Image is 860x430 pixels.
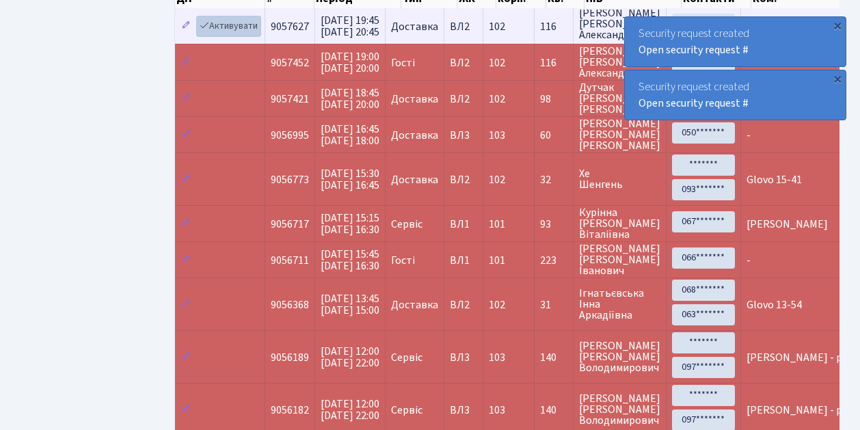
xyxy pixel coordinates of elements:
span: Доставка [391,299,438,310]
span: ВЛ2 [450,21,477,32]
span: 103 [489,403,505,418]
span: Сервіс [391,352,422,363]
span: [PERSON_NAME] [PERSON_NAME] Володимирович [579,393,660,426]
span: 9056189 [271,350,309,365]
span: ВЛ2 [450,299,477,310]
span: 103 [489,128,505,143]
span: [PERSON_NAME] [PERSON_NAME] [PERSON_NAME] [579,118,660,151]
span: 9056717 [271,217,309,232]
span: ВЛ3 [450,352,477,363]
a: Open security request # [639,96,749,111]
span: [DATE] 13:45 [DATE] 15:00 [321,291,379,318]
span: 116 [540,21,567,32]
span: Доставка [391,94,438,105]
span: 9057452 [271,55,309,70]
span: [DATE] 12:00 [DATE] 22:00 [321,397,379,423]
span: 9057421 [271,92,309,107]
span: Доставка [391,130,438,141]
span: [DATE] 16:45 [DATE] 18:00 [321,122,379,148]
span: ВЛ2 [450,57,477,68]
span: 101 [489,253,505,268]
span: 9056995 [271,128,309,143]
span: 102 [489,92,505,107]
span: Ігнатьєвська Інна Аркадіївна [579,288,660,321]
span: 32 [540,174,567,185]
span: 223 [540,255,567,266]
span: [DATE] 15:15 [DATE] 16:30 [321,211,379,237]
span: 93 [540,219,567,230]
span: 9056773 [271,172,309,187]
span: [DATE] 19:00 [DATE] 20:00 [321,49,379,76]
a: Активувати [196,16,261,37]
span: - [747,128,751,143]
span: [DATE] 15:45 [DATE] 16:30 [321,247,379,273]
span: Доставка [391,174,438,185]
span: ВЛ2 [450,94,477,105]
span: Сервіс [391,405,422,416]
span: 9056711 [271,253,309,268]
span: 102 [489,19,505,34]
div: Security request created [625,17,846,66]
span: 102 [489,55,505,70]
span: 101 [489,217,505,232]
span: 60 [540,130,567,141]
span: [DATE] 15:30 [DATE] 16:45 [321,166,379,193]
span: 98 [540,94,567,105]
span: 140 [540,352,567,363]
a: Open security request # [639,42,749,57]
span: 102 [489,172,505,187]
span: Гості [391,255,415,266]
span: [PERSON_NAME] [PERSON_NAME] Александровна [579,10,660,42]
span: Сервіс [391,219,422,230]
span: 116 [540,57,567,68]
span: ВЛ1 [450,219,477,230]
span: Доставка [391,21,438,32]
span: 9057627 [271,19,309,34]
span: ВЛ3 [450,405,477,416]
span: ВЛ3 [450,130,477,141]
span: Курінна [PERSON_NAME] Віталіївна [579,207,660,240]
span: 31 [540,299,567,310]
span: 102 [489,297,505,312]
span: [PERSON_NAME] [PERSON_NAME] Александровна [579,46,660,79]
span: ВЛ1 [450,255,477,266]
div: Security request created [625,70,846,120]
span: Гості [391,57,415,68]
span: [PERSON_NAME] [PERSON_NAME] Володимирович [579,340,660,373]
span: 9056182 [271,403,309,418]
span: Хе Шенгень [579,168,660,190]
div: × [831,18,844,32]
span: - [747,253,751,268]
span: 103 [489,350,505,365]
span: ВЛ2 [450,174,477,185]
span: [PERSON_NAME] [PERSON_NAME] Іванович [579,243,660,276]
span: 9056368 [271,297,309,312]
div: × [831,72,844,85]
span: 140 [540,405,567,416]
span: Glovo 13-54 [747,297,802,312]
span: [PERSON_NAME] [747,217,828,232]
span: [DATE] 19:45 [DATE] 20:45 [321,13,379,40]
span: [DATE] 12:00 [DATE] 22:00 [321,344,379,371]
span: Дутчак [PERSON_NAME] [PERSON_NAME] [579,82,660,115]
span: Glovo 15-41 [747,172,802,187]
span: [DATE] 18:45 [DATE] 20:00 [321,85,379,112]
